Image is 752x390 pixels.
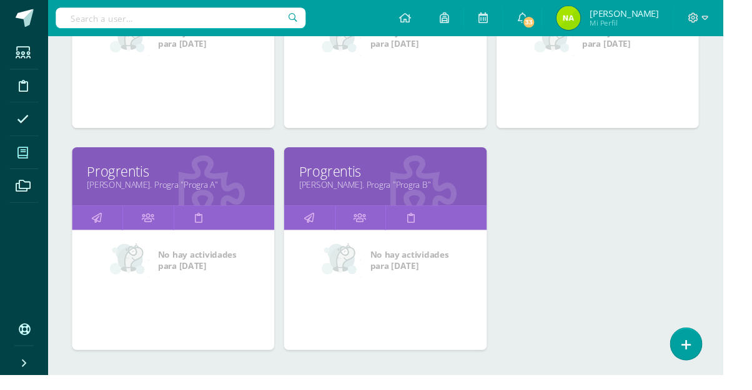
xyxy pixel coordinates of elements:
[335,252,376,290] img: no_activities_small.png
[311,169,490,188] a: Progrentis
[613,7,685,20] span: [PERSON_NAME]
[164,259,246,283] span: No hay actividades para [DATE]
[556,21,597,59] img: no_activities_small.png
[606,28,688,52] span: No hay actividades para [DATE]
[164,28,246,52] span: No hay actividades para [DATE]
[613,19,685,29] span: Mi Perfil
[114,252,156,290] img: no_activities_small.png
[335,21,376,59] img: no_activities_small.png
[543,16,557,30] span: 33
[385,259,467,283] span: No hay actividades para [DATE]
[114,21,156,59] img: no_activities_small.png
[58,8,318,29] input: Search a user…
[311,187,490,198] a: [PERSON_NAME]. Progra "Progra B"
[91,187,270,198] a: [PERSON_NAME]. Progra "Progra A"
[91,169,270,188] a: Progrentis
[579,6,604,31] img: e7204cb6e19894517303226b3150e977.png
[385,28,467,52] span: No hay actividades para [DATE]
